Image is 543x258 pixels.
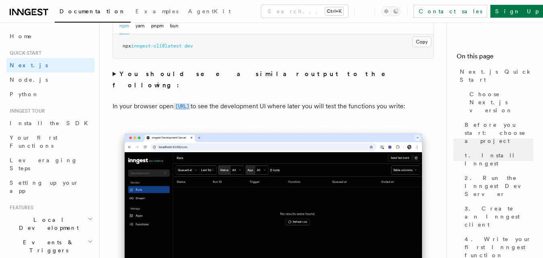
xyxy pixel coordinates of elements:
[381,6,401,16] button: Toggle dark mode
[460,68,533,84] span: Next.js Quick Start
[10,180,79,194] span: Setting up your app
[174,102,191,110] a: [URL]
[412,37,431,47] button: Copy
[123,43,131,49] span: npx
[465,204,533,229] span: 3. Create an Inngest client
[461,118,533,148] a: Before you start: choose a project
[10,157,78,171] span: Leveraging Steps
[10,134,57,149] span: Your first Functions
[6,108,45,114] span: Inngest tour
[461,201,533,232] a: 3. Create an Inngest client
[113,68,434,91] summary: You should see a similar output to the following:
[6,235,94,258] button: Events & Triggers
[325,7,343,15] kbd: Ctrl+K
[6,213,94,235] button: Local Development
[184,43,193,49] span: dev
[6,216,88,232] span: Local Development
[135,18,145,34] button: yarn
[6,29,94,43] a: Home
[113,70,397,89] strong: You should see a similar output to the following:
[6,175,94,198] a: Setting up your app
[183,2,236,22] a: AgentKit
[131,2,183,22] a: Examples
[466,87,533,118] a: Choose Next.js version
[469,90,533,114] span: Choose Next.js version
[55,2,131,23] a: Documentation
[131,43,182,49] span: inngest-cli@latest
[6,238,88,254] span: Events & Triggers
[151,18,164,34] button: pnpm
[10,32,32,40] span: Home
[6,50,41,56] span: Quick start
[119,18,129,34] button: npm
[461,148,533,171] a: 1. Install Inngest
[10,91,39,97] span: Python
[6,130,94,153] a: Your first Functions
[59,8,126,14] span: Documentation
[261,5,348,18] button: Search...Ctrl+K
[188,8,231,14] span: AgentKit
[414,5,487,18] a: Contact sales
[135,8,178,14] span: Examples
[465,151,533,167] span: 1. Install Inngest
[6,58,94,72] a: Next.js
[6,116,94,130] a: Install the SDK
[10,120,93,126] span: Install the SDK
[6,204,33,211] span: Features
[457,52,533,64] h4: On this page
[461,171,533,201] a: 2. Run the Inngest Dev Server
[465,174,533,198] span: 2. Run the Inngest Dev Server
[6,72,94,87] a: Node.js
[6,153,94,175] a: Leveraging Steps
[465,121,533,145] span: Before you start: choose a project
[6,87,94,101] a: Python
[170,18,178,34] button: bun
[10,76,48,83] span: Node.js
[10,62,48,68] span: Next.js
[113,101,434,112] p: In your browser open to see the development UI where later you will test the functions you write:
[174,103,191,110] code: [URL]
[457,64,533,87] a: Next.js Quick Start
